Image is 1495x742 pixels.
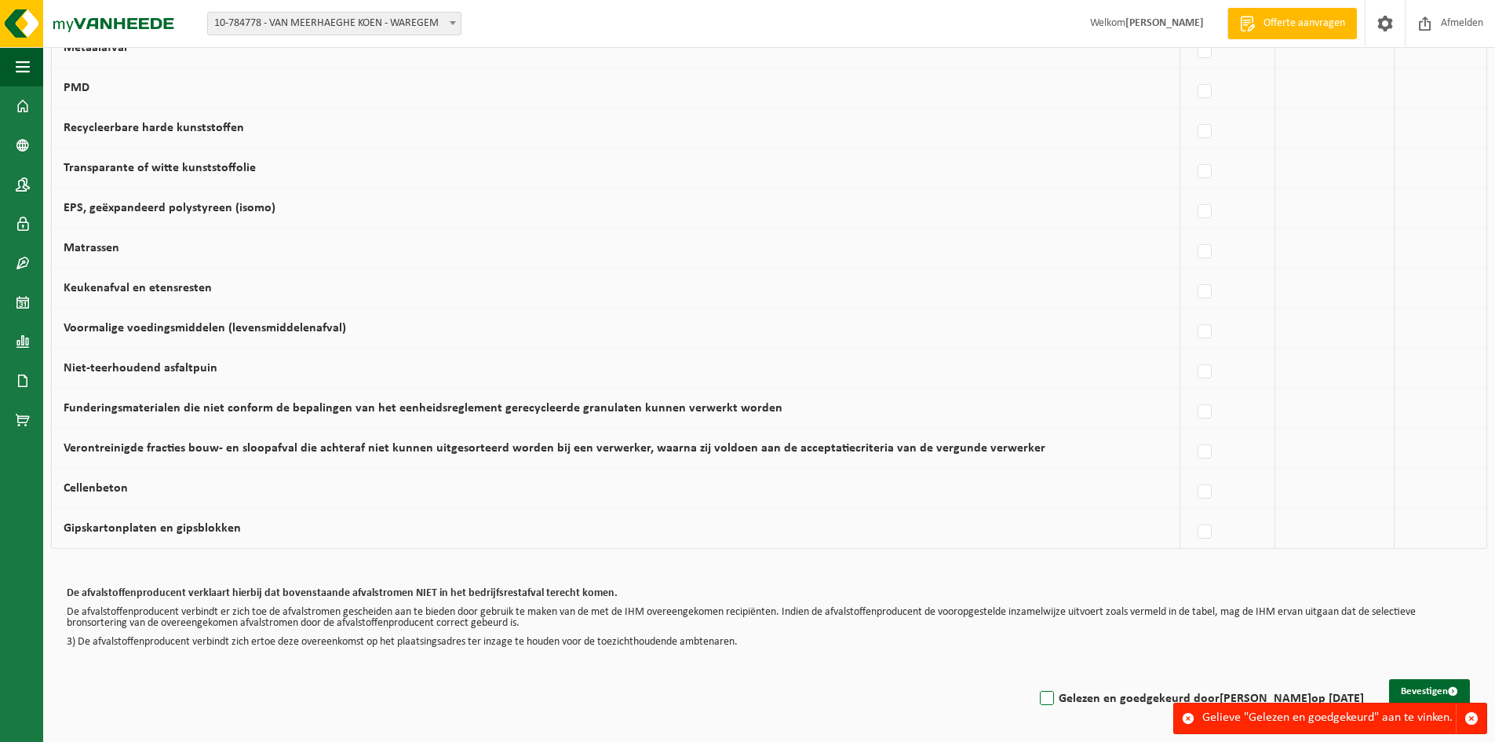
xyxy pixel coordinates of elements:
label: Transparante of witte kunststoffolie [64,162,256,174]
label: Gelezen en goedgekeurd door op [DATE] [1037,687,1364,711]
label: Verontreinigde fracties bouw- en sloopafval die achteraf niet kunnen uitgesorteerd worden bij een... [64,442,1045,455]
a: Offerte aanvragen [1227,8,1357,39]
p: De afvalstoffenproducent verbindt er zich toe de afvalstromen gescheiden aan te bieden door gebru... [67,607,1471,629]
p: 3) De afvalstoffenproducent verbindt zich ertoe deze overeenkomst op het plaatsingsadres ter inza... [67,637,1471,648]
label: Metaalafval [64,42,127,54]
strong: [PERSON_NAME] [1220,693,1311,705]
div: Gelieve "Gelezen en goedgekeurd" aan te vinken. [1202,704,1456,733]
label: Matrassen [64,242,119,254]
b: De afvalstoffenproducent verklaart hierbij dat bovenstaande afvalstromen NIET in het bedrijfsrest... [67,587,618,599]
span: Offerte aanvragen [1260,16,1349,31]
label: EPS, geëxpandeerd polystyreen (isomo) [64,202,275,214]
label: Funderingsmaterialen die niet conform de bepalingen van het eenheidsreglement gerecycleerde granu... [64,402,782,415]
strong: [PERSON_NAME] [1125,17,1204,29]
label: Gipskartonplaten en gipsblokken [64,522,241,535]
button: Bevestigen [1389,679,1470,704]
label: Keukenafval en etensresten [64,282,212,294]
label: PMD [64,82,89,94]
span: 10-784778 - VAN MEERHAEGHE KOEN - WAREGEM [208,13,461,35]
label: Niet-teerhoudend asfaltpuin [64,362,217,375]
label: Cellenbeton [64,482,128,495]
label: Voormalige voedingsmiddelen (levensmiddelenafval) [64,322,346,334]
label: Recycleerbare harde kunststoffen [64,122,244,134]
span: 10-784778 - VAN MEERHAEGHE KOEN - WAREGEM [207,12,461,35]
